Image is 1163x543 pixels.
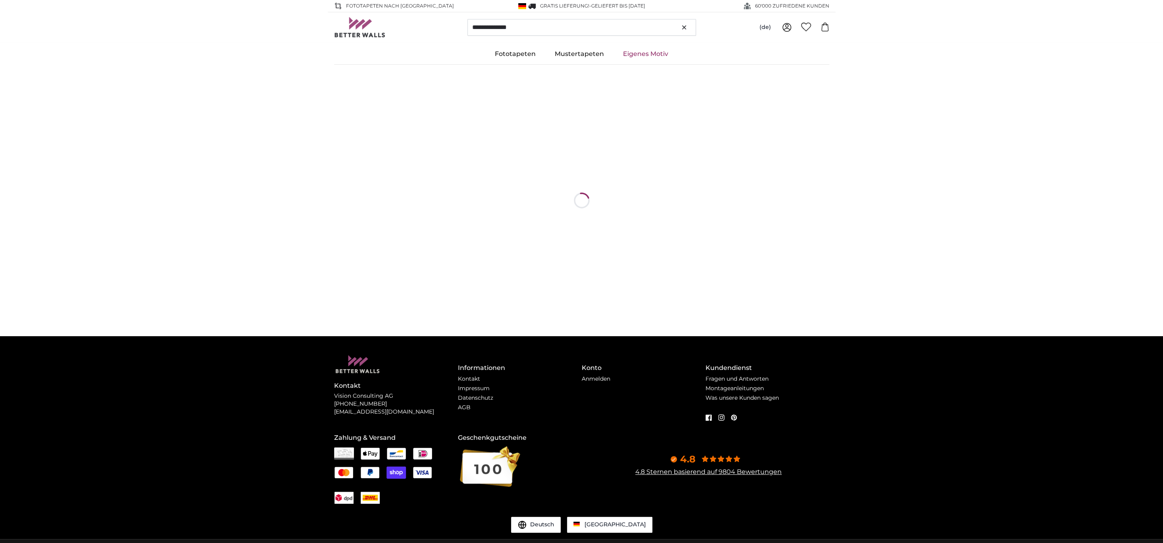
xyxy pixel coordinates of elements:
span: [GEOGRAPHIC_DATA] [584,521,646,528]
a: Impressum [458,385,490,392]
span: Geliefert bis [DATE] [591,3,645,9]
img: Deutschland [518,3,526,9]
button: (de) [753,20,777,35]
h4: Kundendienst [705,363,829,373]
h4: Zahlung & Versand [334,433,458,443]
a: Fragen und Antworten [705,375,769,382]
img: DPD [334,494,354,501]
a: Mustertapeten [545,44,613,64]
p: Vision Consulting AG [PHONE_NUMBER] [EMAIL_ADDRESS][DOMAIN_NAME] [334,392,458,416]
img: Betterwalls [334,17,386,37]
img: Deutschland [573,522,580,526]
a: Eigenes Motiv [613,44,678,64]
a: Fototapeten [485,44,545,64]
h4: Kontakt [334,381,458,391]
h4: Geschenkgutscheine [458,433,582,443]
a: Montageanleitungen [705,385,764,392]
h4: Konto [582,363,705,373]
span: - [589,3,645,9]
img: Rechnung [334,447,354,460]
a: Kontakt [458,375,480,382]
a: Anmelden [582,375,610,382]
a: AGB [458,404,471,411]
a: Deutschland [GEOGRAPHIC_DATA] [567,517,652,533]
img: DHL [361,494,380,501]
span: GRATIS Lieferung! [540,3,589,9]
a: Datenschutz [458,394,493,401]
button: Deutsch [511,517,561,533]
a: 4.8 Sternen basierend auf 9804 Bewertungen [635,468,782,476]
span: Deutsch [530,521,554,529]
span: Fototapeten nach [GEOGRAPHIC_DATA] [346,2,454,10]
span: 60'000 ZUFRIEDENE KUNDEN [755,2,829,10]
h4: Informationen [458,363,582,373]
a: Was unsere Kunden sagen [705,394,779,401]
